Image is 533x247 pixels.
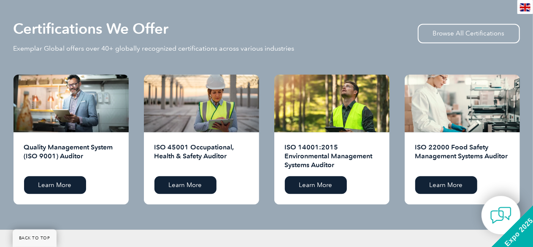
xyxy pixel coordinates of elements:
[24,176,86,194] a: Learn More
[415,176,477,194] a: Learn More
[13,229,57,247] a: BACK TO TOP
[14,22,169,35] h2: Certifications We Offer
[490,205,511,226] img: contact-chat.png
[415,143,509,170] h2: ISO 22000 Food Safety Management Systems Auditor
[520,3,530,11] img: en
[154,143,249,170] h2: ISO 45001 Occupational, Health & Safety Auditor
[285,143,379,170] h2: ISO 14001:2015 Environmental Management Systems Auditor
[14,44,295,53] p: Exemplar Global offers over 40+ globally recognized certifications across various industries
[154,176,216,194] a: Learn More
[24,143,118,170] h2: Quality Management System (ISO 9001) Auditor
[285,176,347,194] a: Learn More
[418,24,520,43] a: Browse All Certifications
